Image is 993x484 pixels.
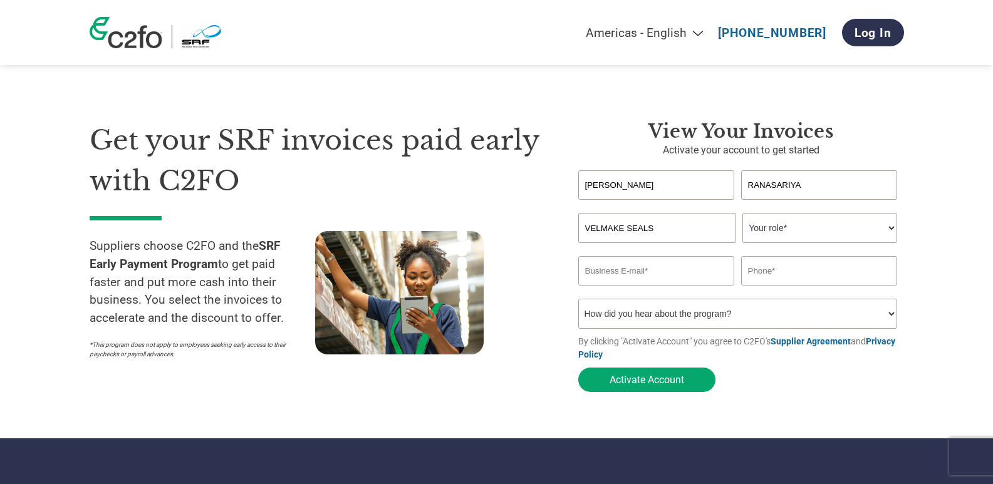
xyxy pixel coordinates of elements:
[578,120,904,143] h3: View Your Invoices
[90,239,281,271] strong: SRF Early Payment Program
[182,25,222,48] img: SRF
[578,213,736,243] input: Your company name*
[578,201,735,208] div: Invalid first name or first name is too long
[578,244,898,251] div: Invalid company name or company name is too long
[842,19,904,46] a: Log In
[90,17,162,48] img: c2fo logo
[578,256,735,286] input: Invalid Email format
[771,336,851,346] a: Supplier Agreement
[718,26,826,40] a: [PHONE_NUMBER]
[741,256,898,286] input: Phone*
[90,340,303,359] p: *This program does not apply to employees seeking early access to their paychecks or payroll adva...
[741,170,898,200] input: Last Name*
[578,368,715,392] button: Activate Account
[578,143,904,158] p: Activate your account to get started
[315,231,484,354] img: supply chain worker
[741,201,898,208] div: Invalid last name or last name is too long
[90,120,541,201] h1: Get your SRF invoices paid early with C2FO
[578,287,735,294] div: Inavlid Email Address
[741,287,898,294] div: Inavlid Phone Number
[578,170,735,200] input: First Name*
[578,335,904,361] p: By clicking "Activate Account" you agree to C2FO's and
[742,213,897,243] select: Title/Role
[578,336,895,359] a: Privacy Policy
[90,237,315,327] p: Suppliers choose C2FO and the to get paid faster and put more cash into their business. You selec...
